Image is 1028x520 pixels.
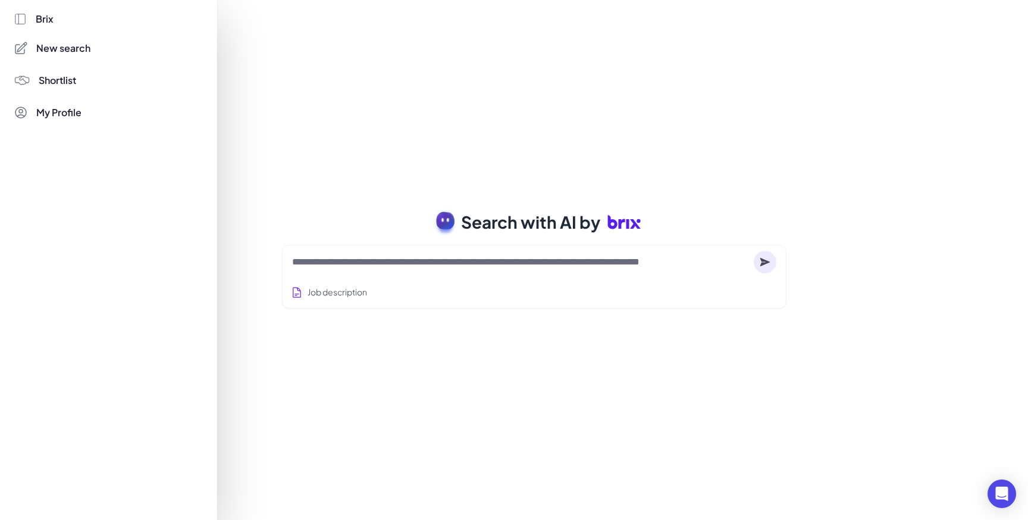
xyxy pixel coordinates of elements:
span: New search [36,41,90,55]
div: Open Intercom Messenger [988,479,1016,508]
span: My Profile [36,105,82,120]
span: Brix [36,12,54,26]
img: 4blF7nbYMBMHBwcHBwcHBwcHBwcHBwcHB4es+Bd0DLy0SdzEZwAAAABJRU5ErkJggg== [14,72,30,89]
span: Shortlist [39,73,76,88]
